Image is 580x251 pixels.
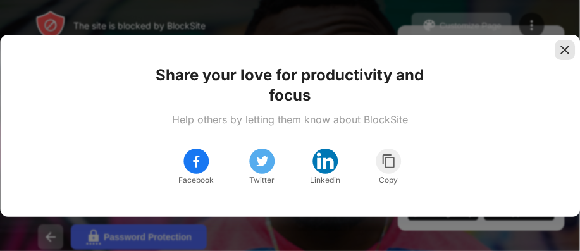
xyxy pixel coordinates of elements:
[379,174,398,187] div: Copy
[316,151,336,171] img: linkedin.svg
[250,174,275,187] div: Twitter
[255,154,270,169] img: twitter.svg
[189,154,204,169] img: facebook.svg
[172,113,408,126] div: Help others by letting them know about BlockSite
[151,65,429,106] div: Share your love for productivity and focus
[381,154,397,169] img: copy.svg
[179,174,214,187] div: Facebook
[311,174,341,187] div: Linkedin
